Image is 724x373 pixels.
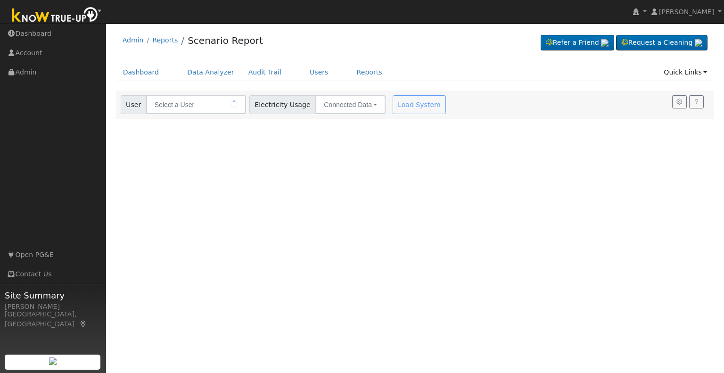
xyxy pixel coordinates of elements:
a: Admin [123,36,144,44]
a: Audit Trail [241,64,288,81]
a: Users [303,64,336,81]
a: Refer a Friend [541,35,614,51]
a: Scenario Report [188,35,263,46]
img: retrieve [49,357,57,365]
a: Reports [350,64,389,81]
img: Know True-Up [7,5,106,26]
div: [PERSON_NAME] [5,302,101,312]
a: Dashboard [116,64,166,81]
span: Site Summary [5,289,101,302]
a: Quick Links [657,64,714,81]
a: Map [79,320,88,328]
a: Reports [152,36,178,44]
img: retrieve [695,39,702,47]
a: Request a Cleaning [616,35,708,51]
a: Data Analyzer [180,64,241,81]
div: [GEOGRAPHIC_DATA], [GEOGRAPHIC_DATA] [5,309,101,329]
img: retrieve [601,39,609,47]
span: [PERSON_NAME] [659,8,714,16]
